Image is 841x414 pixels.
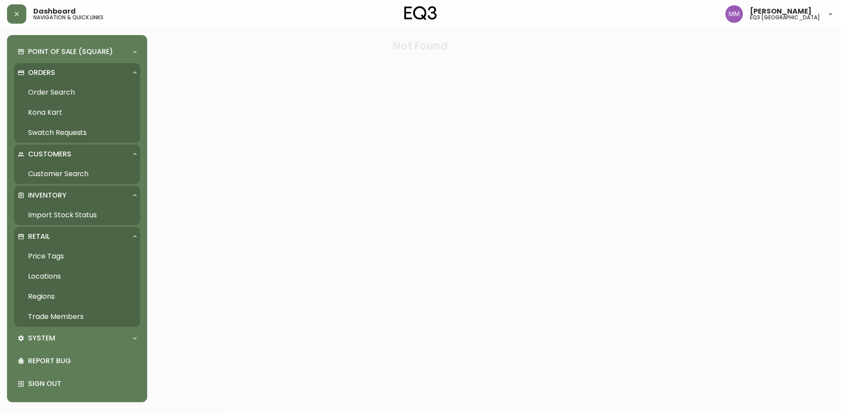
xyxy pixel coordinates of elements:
div: Customers [14,145,140,164]
div: Point of Sale (Square) [14,42,140,61]
p: Sign Out [28,379,137,389]
img: b124d21e3c5b19e4a2f2a57376a9c201 [725,5,743,23]
p: Customers [28,149,71,159]
p: Report Bug [28,356,137,366]
a: Regions [14,287,140,307]
div: System [14,329,140,348]
h5: eq3 [GEOGRAPHIC_DATA] [750,15,820,20]
a: Trade Members [14,307,140,327]
p: Inventory [28,191,67,200]
a: Price Tags [14,246,140,266]
div: Report Bug [14,350,140,372]
p: Retail [28,232,50,241]
img: logo [404,6,437,20]
a: Swatch Requests [14,123,140,143]
div: Inventory [14,186,140,205]
a: Import Stock Status [14,205,140,225]
a: Locations [14,266,140,287]
p: Point of Sale (Square) [28,47,113,57]
div: Sign Out [14,372,140,395]
p: Orders [28,68,55,78]
span: [PERSON_NAME] [750,8,812,15]
a: Customer Search [14,164,140,184]
div: Retail [14,227,140,246]
a: Kona Kart [14,103,140,123]
a: Order Search [14,82,140,103]
h5: navigation & quick links [33,15,103,20]
span: Dashboard [33,8,76,15]
p: System [28,333,55,343]
div: Orders [14,63,140,82]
